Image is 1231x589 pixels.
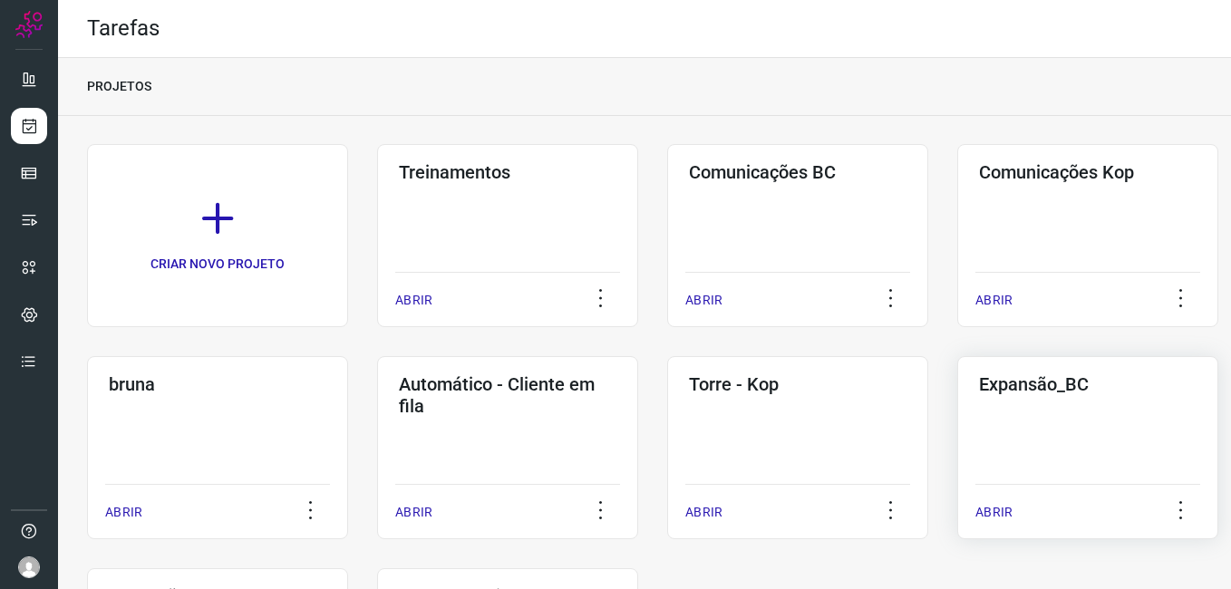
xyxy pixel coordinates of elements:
p: ABRIR [685,291,722,310]
h3: Automático - Cliente em fila [399,373,616,417]
h3: Comunicações Kop [979,161,1197,183]
h3: Expansão_BC [979,373,1197,395]
h3: bruna [109,373,326,395]
h3: Torre - Kop [689,373,906,395]
h3: Treinamentos [399,161,616,183]
p: ABRIR [685,503,722,522]
p: ABRIR [395,291,432,310]
p: ABRIR [395,503,432,522]
p: PROJETOS [87,77,151,96]
p: CRIAR NOVO PROJETO [150,255,285,274]
p: ABRIR [105,503,142,522]
p: ABRIR [975,503,1013,522]
img: Logo [15,11,43,38]
h2: Tarefas [87,15,160,42]
p: ABRIR [975,291,1013,310]
img: avatar-user-boy.jpg [18,556,40,578]
h3: Comunicações BC [689,161,906,183]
